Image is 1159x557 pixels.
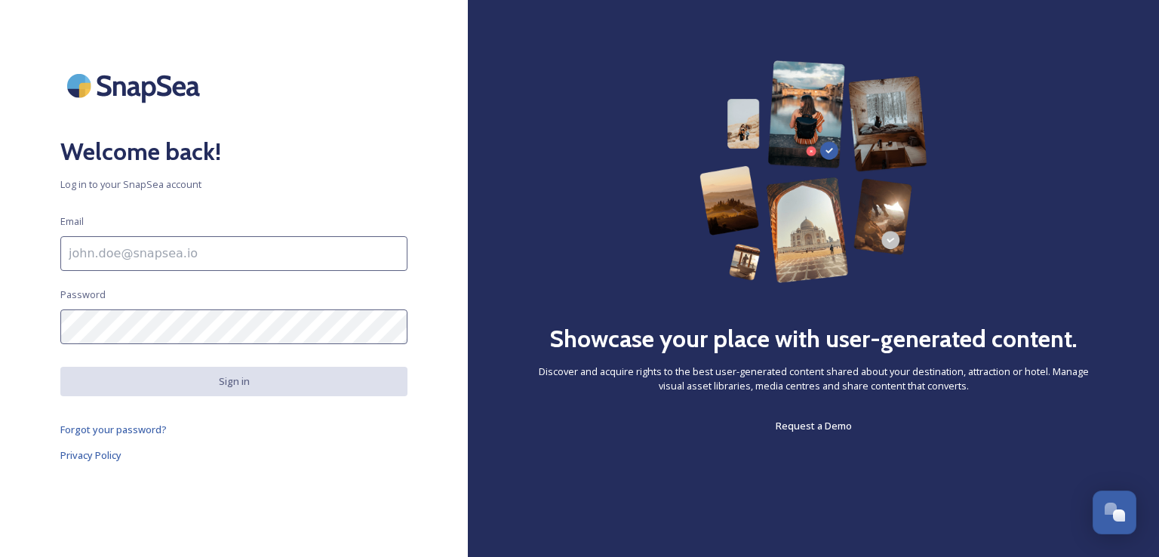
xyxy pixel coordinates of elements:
span: Discover and acquire rights to the best user-generated content shared about your destination, att... [528,365,1099,393]
span: Password [60,288,106,302]
span: Privacy Policy [60,448,121,462]
input: john.doe@snapsea.io [60,236,407,271]
span: Forgot your password? [60,423,167,436]
span: Email [60,214,84,229]
h2: Welcome back! [60,134,407,170]
span: Request a Demo [776,419,852,432]
button: Sign in [60,367,407,396]
img: 63b42ca75bacad526042e722_Group%20154-p-800.png [699,60,927,283]
img: SnapSea Logo [60,60,211,111]
button: Open Chat [1093,491,1136,534]
span: Log in to your SnapSea account [60,177,407,192]
a: Forgot your password? [60,420,407,439]
h2: Showcase your place with user-generated content. [549,321,1078,357]
a: Request a Demo [776,417,852,435]
a: Privacy Policy [60,446,407,464]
